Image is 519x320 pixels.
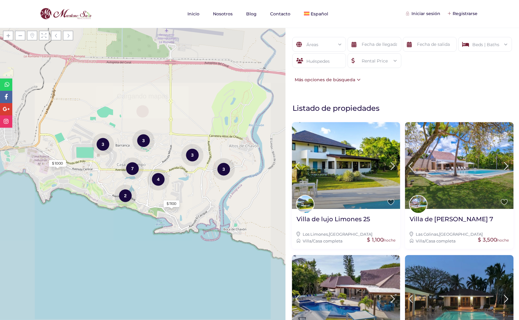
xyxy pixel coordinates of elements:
[463,37,507,52] div: Beds | Baths
[303,238,312,243] a: Villa
[147,168,169,191] div: 4
[329,232,372,237] a: [GEOGRAPHIC_DATA]
[114,184,136,207] div: 2
[416,238,425,243] a: Villa
[297,215,370,223] h2: Villa de lujo Limones 25
[410,238,509,244] div: /
[167,201,176,206] div: $ 1100
[297,37,341,52] div: Áreas
[297,215,370,228] a: Villa de lujo Limones 25
[292,53,346,68] div: Huéspedes
[92,133,114,156] div: 3
[297,238,396,244] div: /
[297,231,396,238] div: ,
[96,86,189,118] div: Cargando mapas
[52,161,63,166] div: $ 1000
[181,143,203,166] div: 3
[38,6,93,21] img: logo
[407,10,440,17] div: Iniciar sesión
[348,37,401,52] input: Fecha de llegada
[403,37,457,52] input: Fecha de salida
[439,232,483,237] a: [GEOGRAPHIC_DATA]
[410,215,493,228] a: Villa de [PERSON_NAME] 7
[213,158,235,181] div: 3
[352,54,396,68] div: Rental Price
[426,238,456,243] a: Casa completa
[121,157,144,180] div: 7
[410,215,493,223] h2: Villa de [PERSON_NAME] 7
[405,122,513,209] img: Villa de lujo Colinas 7
[311,11,328,17] span: Español
[303,232,328,237] a: Los Limones
[292,122,400,209] img: Villa de lujo Limones 25
[293,103,516,113] h1: Listado de propiedades
[292,76,360,83] div: Más opciones de búsqueda
[416,232,438,237] a: Las Colinas
[410,231,509,238] div: ,
[132,129,155,152] div: 3
[313,238,343,243] a: Casa completa
[448,10,478,17] div: Registrarse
